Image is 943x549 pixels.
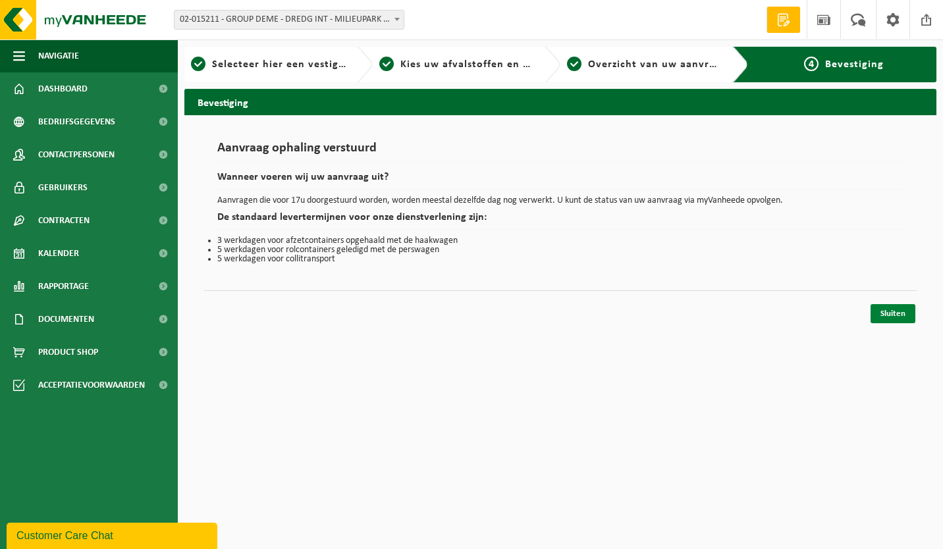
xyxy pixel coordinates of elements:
span: 02-015211 - GROUP DEME - DREDG INT - MILIEUPARK - ZWIJNDRECHT [174,10,404,30]
span: Contracten [38,204,90,237]
span: 3 [567,57,581,71]
li: 3 werkdagen voor afzetcontainers opgehaald met de haakwagen [217,236,903,246]
span: 1 [191,57,205,71]
span: 4 [804,57,819,71]
span: Dashboard [38,72,88,105]
h2: Bevestiging [184,89,936,115]
span: 2 [379,57,394,71]
h2: De standaard levertermijnen voor onze dienstverlening zijn: [217,212,903,230]
span: Product Shop [38,336,98,369]
iframe: chat widget [7,520,220,549]
span: Kies uw afvalstoffen en recipiënten [400,59,581,70]
span: Selecteer hier een vestiging [212,59,354,70]
span: Rapportage [38,270,89,303]
a: 1Selecteer hier een vestiging [191,57,346,72]
h1: Aanvraag ophaling verstuurd [217,142,903,162]
span: Documenten [38,303,94,336]
span: Bevestiging [825,59,884,70]
li: 5 werkdagen voor collitransport [217,255,903,264]
span: Kalender [38,237,79,270]
span: Bedrijfsgegevens [38,105,115,138]
span: Overzicht van uw aanvraag [588,59,727,70]
p: Aanvragen die voor 17u doorgestuurd worden, worden meestal dezelfde dag nog verwerkt. U kunt de s... [217,196,903,205]
a: 2Kies uw afvalstoffen en recipiënten [379,57,535,72]
a: 3Overzicht van uw aanvraag [567,57,722,72]
span: 02-015211 - GROUP DEME - DREDG INT - MILIEUPARK - ZWIJNDRECHT [175,11,404,29]
span: Gebruikers [38,171,88,204]
span: Navigatie [38,39,79,72]
h2: Wanneer voeren wij uw aanvraag uit? [217,172,903,190]
a: Sluiten [871,304,915,323]
span: Contactpersonen [38,138,115,171]
li: 5 werkdagen voor rolcontainers geledigd met de perswagen [217,246,903,255]
span: Acceptatievoorwaarden [38,369,145,402]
